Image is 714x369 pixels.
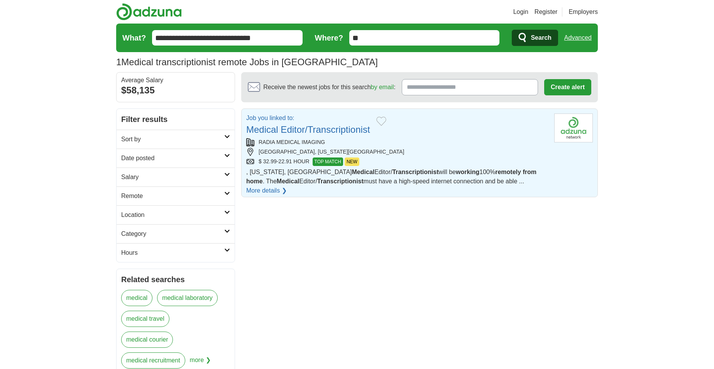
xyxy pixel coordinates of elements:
[121,290,152,306] a: medical
[121,210,224,220] h2: Location
[523,169,536,175] strong: from
[117,109,235,130] h2: Filter results
[554,113,593,142] img: Company logo
[313,157,343,166] span: TOP MATCH
[376,117,386,126] button: Add to favorite jobs
[263,83,395,92] span: Receive the newest jobs for this search :
[121,229,224,239] h2: Category
[277,178,299,184] strong: Medical
[544,79,591,95] button: Create alert
[246,186,287,195] a: More details ❯
[117,168,235,186] a: Salary
[121,83,230,97] div: $58,135
[495,169,521,175] strong: remotely
[121,248,224,257] h2: Hours
[121,154,224,163] h2: Date posted
[315,32,343,44] label: Where?
[352,169,375,175] strong: Medical
[317,178,364,184] strong: Transcriptionist
[345,157,359,166] span: NEW
[116,55,121,69] span: 1
[117,130,235,149] a: Sort by
[121,135,224,144] h2: Sort by
[121,274,230,285] h2: Related searches
[121,191,224,201] h2: Remote
[246,148,548,156] div: [GEOGRAPHIC_DATA], [US_STATE][GEOGRAPHIC_DATA]
[122,32,146,44] label: What?
[117,205,235,224] a: Location
[246,178,263,184] strong: home
[246,113,370,123] p: Job you linked to:
[121,332,173,348] a: medical courier
[531,30,551,46] span: Search
[246,124,370,135] a: Medical Editor/Transcriptionist
[246,157,548,166] div: $ 32.99-22.91 HOUR
[117,224,235,243] a: Category
[513,7,528,17] a: Login
[117,186,235,205] a: Remote
[456,169,479,175] strong: working
[392,169,438,175] strong: Transcriptionist
[568,7,598,17] a: Employers
[117,149,235,168] a: Date posted
[121,352,185,369] a: medical recruitment
[564,30,592,46] a: Advanced
[121,173,224,182] h2: Salary
[246,138,548,146] div: RADIA MEDICAL IMAGING
[535,7,558,17] a: Register
[371,84,394,90] a: by email
[246,169,536,184] span: , [US_STATE], [GEOGRAPHIC_DATA] Editor/ will be 100% . The Editor/ must have a high-speed interne...
[121,77,230,83] div: Average Salary
[121,311,169,327] a: medical travel
[117,243,235,262] a: Hours
[116,57,378,67] h1: Medical transcriptionist remote Jobs in [GEOGRAPHIC_DATA]
[512,30,558,46] button: Search
[157,290,218,306] a: medical laboratory
[116,3,182,20] img: Adzuna logo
